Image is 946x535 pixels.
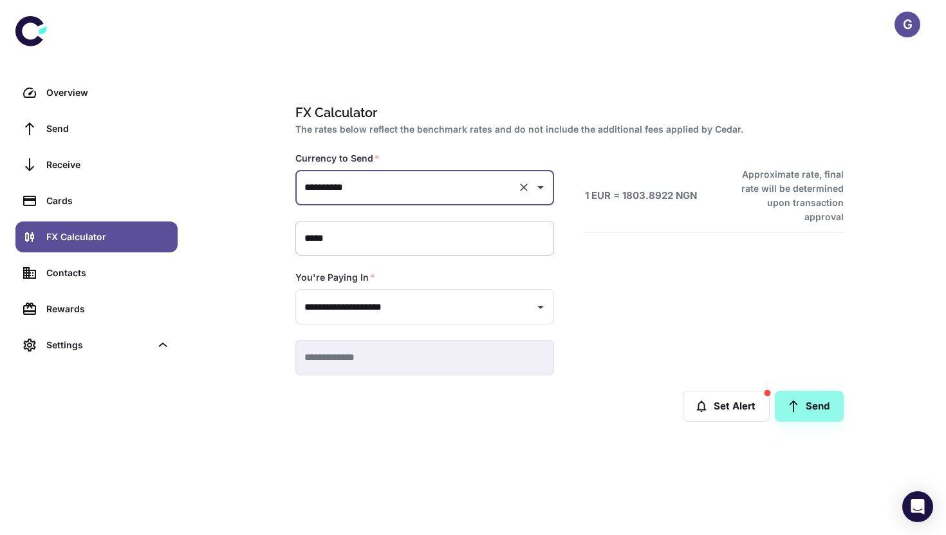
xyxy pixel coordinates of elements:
[895,12,920,37] button: G
[15,185,178,216] a: Cards
[515,178,533,196] button: Clear
[46,122,170,136] div: Send
[46,86,170,100] div: Overview
[15,221,178,252] a: FX Calculator
[46,194,170,208] div: Cards
[15,77,178,108] a: Overview
[46,338,151,352] div: Settings
[295,103,839,122] h1: FX Calculator
[15,149,178,180] a: Receive
[585,189,697,203] h6: 1 EUR = 1803.8922 NGN
[15,258,178,288] a: Contacts
[46,266,170,280] div: Contacts
[15,113,178,144] a: Send
[46,158,170,172] div: Receive
[902,491,933,522] div: Open Intercom Messenger
[46,230,170,244] div: FX Calculator
[295,271,375,284] label: You're Paying In
[683,391,770,422] button: Set Alert
[532,298,550,316] button: Open
[295,152,380,165] label: Currency to Send
[727,167,844,224] h6: Approximate rate, final rate will be determined upon transaction approval
[46,302,170,316] div: Rewards
[775,391,844,422] a: Send
[15,330,178,361] div: Settings
[15,294,178,324] a: Rewards
[532,178,550,196] button: Open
